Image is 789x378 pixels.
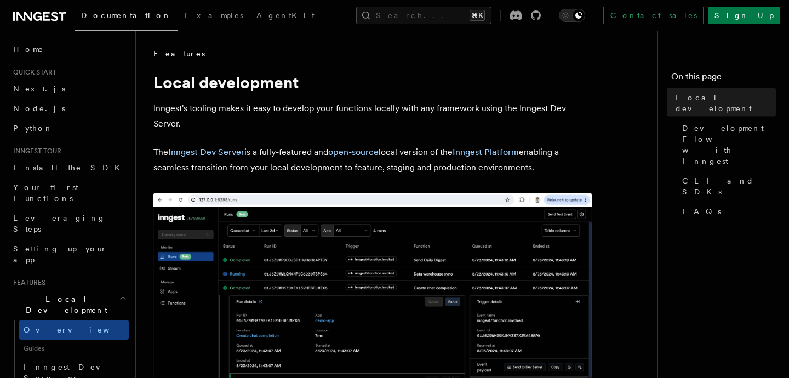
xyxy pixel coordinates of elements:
a: Examples [178,3,250,30]
a: Node.js [9,99,129,118]
span: Overview [24,325,136,334]
span: Python [13,124,53,133]
a: Contact sales [603,7,704,24]
a: Python [9,118,129,138]
button: Search...⌘K [356,7,491,24]
span: Local development [676,92,776,114]
span: Install the SDK [13,163,127,172]
a: Inngest Platform [453,147,519,157]
button: Toggle dark mode [559,9,585,22]
span: FAQs [682,206,721,217]
span: Features [9,278,45,287]
span: Guides [19,340,129,357]
span: Setting up your app [13,244,107,264]
a: Development Flow with Inngest [678,118,776,171]
a: Setting up your app [9,239,129,270]
a: Documentation [75,3,178,31]
span: Leveraging Steps [13,214,106,233]
p: The is a fully-featured and local version of the enabling a seamless transition from your local d... [153,145,592,175]
a: Overview [19,320,129,340]
p: Inngest's tooling makes it easy to develop your functions locally with any framework using the In... [153,101,592,131]
a: Sign Up [708,7,780,24]
span: Development Flow with Inngest [682,123,776,167]
a: AgentKit [250,3,321,30]
span: CLI and SDKs [682,175,776,197]
a: Install the SDK [9,158,129,177]
kbd: ⌘K [470,10,485,21]
span: Documentation [81,11,171,20]
a: CLI and SDKs [678,171,776,202]
a: Leveraging Steps [9,208,129,239]
span: AgentKit [256,11,315,20]
button: Local Development [9,289,129,320]
h1: Local development [153,72,592,92]
span: Node.js [13,104,65,113]
span: Local Development [9,294,119,316]
span: Quick start [9,68,56,77]
span: Next.js [13,84,65,93]
h4: On this page [671,70,776,88]
a: FAQs [678,202,776,221]
a: Inngest Dev Server [168,147,244,157]
span: Examples [185,11,243,20]
a: Local development [671,88,776,118]
span: Home [13,44,44,55]
a: Home [9,39,129,59]
span: Your first Functions [13,183,78,203]
span: Inngest tour [9,147,61,156]
a: Your first Functions [9,177,129,208]
a: Next.js [9,79,129,99]
a: open-source [328,147,379,157]
span: Features [153,48,205,59]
